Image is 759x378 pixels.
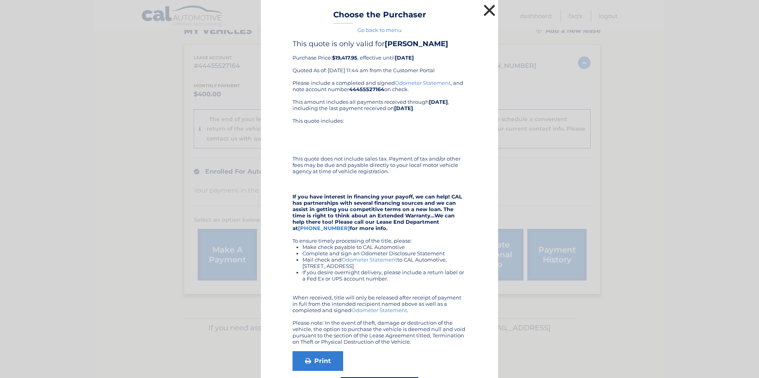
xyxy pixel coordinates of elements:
[293,118,466,149] div: This quote includes:
[429,99,448,105] b: [DATE]
[302,269,466,282] li: If you desire overnight delivery, please include a return label or a Fed Ex or UPS account number.
[395,54,414,61] b: [DATE]
[333,10,426,24] h3: Choose the Purchaser
[481,2,497,18] button: ×
[293,39,466,80] div: Purchase Price: , effective until Quoted As of: [DATE] 11:44 am from the Customer Portal
[351,307,407,313] a: Odometer Statement
[293,351,343,371] a: Print
[298,225,350,231] a: [PHONE_NUMBER]
[302,256,466,269] li: Mail check and to CAL Automotive, [STREET_ADDRESS]
[394,105,413,111] b: [DATE]
[395,80,451,86] a: Odometer Statement
[293,80,466,345] div: Please include a completed and signed , and note account number on check. This amount includes al...
[293,193,462,231] strong: If you have interest in financing your payoff, we can help! CAL has partnerships with several fin...
[302,250,466,256] li: Complete and sign an Odometer Disclosure Statement
[302,244,466,250] li: Make check payable to CAL Automotive
[357,27,402,33] a: Go back to menu
[342,256,397,263] a: Odometer Statement
[332,54,357,61] b: $19,417.95
[385,39,448,48] b: [PERSON_NAME]
[349,86,384,92] b: 44455527164
[293,39,466,48] h4: This quote is only valid for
